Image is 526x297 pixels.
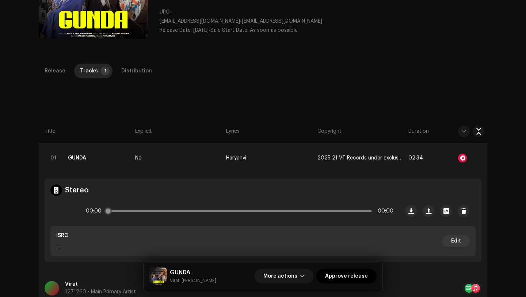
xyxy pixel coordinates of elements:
[317,155,403,161] span: 2025 21 VT Records under exclusive license to Sarvinarck Music
[135,128,152,135] span: Explicit
[170,268,216,277] h5: GUNDA
[442,235,470,247] button: Edit
[242,19,322,24] span: [EMAIL_ADDRESS][DOMAIN_NAME]
[408,155,423,161] span: 02:34
[316,269,377,283] button: Approve release
[226,155,246,161] span: Haryanvi
[226,128,240,135] span: Lyrics
[160,19,240,24] span: [EMAIL_ADDRESS][DOMAIN_NAME]
[317,128,342,135] span: Copyright
[121,64,152,78] div: Distribution
[170,277,216,284] small: GUNDA
[135,155,142,161] span: No
[451,234,461,248] span: Edit
[408,128,429,135] span: Duration
[375,204,393,218] span: 00:00
[193,28,209,33] span: [DATE]
[325,269,368,283] span: Approve release
[65,281,136,288] p: Virat
[160,18,487,25] p: •
[160,28,210,33] span: •
[263,269,297,283] span: More actions
[255,269,313,283] button: More actions
[149,267,167,285] img: 28c44087-0891-496c-8d7a-f6c1e442b046
[160,28,192,33] span: Release Date:
[65,288,136,296] p: 1271260 • Main Primary Artist
[210,28,248,33] span: Sale Start Date:
[250,28,298,33] span: As soon as possible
